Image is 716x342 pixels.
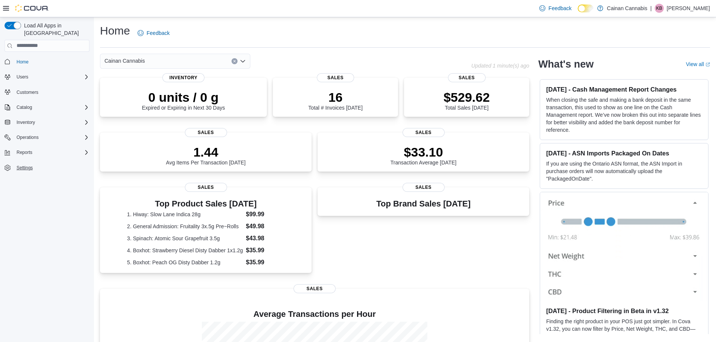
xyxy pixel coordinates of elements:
button: Customers [2,87,92,98]
span: Users [14,72,89,81]
dd: $35.99 [246,246,285,255]
span: Sales [403,128,445,137]
h3: [DATE] - ASN Imports Packaged On Dates [546,149,702,157]
h3: Top Product Sales [DATE] [127,199,285,208]
span: Inventory [162,73,204,82]
h3: [DATE] - Cash Management Report Changes [546,86,702,93]
div: Total Sales [DATE] [444,90,490,111]
dd: $43.98 [246,234,285,243]
span: Reports [17,149,32,155]
div: Expired or Expiring in Next 30 Days [142,90,225,111]
span: Sales [448,73,486,82]
span: Feedback [147,29,170,37]
span: Users [17,74,28,80]
a: Feedback [536,1,574,16]
button: Reports [14,148,35,157]
span: Customers [14,87,89,97]
h4: Average Transactions per Hour [106,310,523,319]
button: Users [14,72,31,81]
span: Settings [17,165,33,171]
button: Settings [2,162,92,173]
a: Customers [14,88,41,97]
span: Catalog [17,104,32,110]
p: When closing the safe and making a bank deposit in the same transaction, this used to show as one... [546,96,702,134]
span: Sales [185,128,227,137]
svg: External link [705,62,710,67]
h1: Home [100,23,130,38]
span: Settings [14,163,89,172]
dt: 4. Boxhot: Strawberry Diesel Disty Dabber 1x1.2g [127,247,243,254]
span: Sales [317,73,354,82]
span: Operations [14,133,89,142]
span: Home [14,57,89,66]
span: Reports [14,148,89,157]
span: Catalog [14,103,89,112]
button: Users [2,72,92,82]
button: Clear input [232,58,238,64]
p: [PERSON_NAME] [667,4,710,13]
span: Sales [294,284,336,293]
dt: 2. General Admission: Fruitality 3x.5g Pre~Rolls [127,223,243,230]
h3: Top Brand Sales [DATE] [376,199,471,208]
p: $33.10 [391,145,457,160]
dd: $49.98 [246,222,285,231]
span: Dark Mode [578,12,578,13]
p: 1.44 [166,145,246,160]
dt: 5. Boxhot: Peach OG Disty Dabber 1.2g [127,259,243,266]
span: Inventory [14,118,89,127]
div: Total # Invoices [DATE] [308,90,362,111]
p: Cainan Cannabis [607,4,647,13]
button: Catalog [14,103,35,112]
span: Sales [185,183,227,192]
button: Reports [2,147,92,158]
p: If you are using the Ontario ASN format, the ASN Import in purchase orders will now automatically... [546,160,702,182]
input: Dark Mode [578,5,593,12]
dd: $35.99 [246,258,285,267]
h2: What's new [538,58,593,70]
button: Inventory [14,118,38,127]
button: Operations [14,133,42,142]
p: 16 [308,90,362,105]
a: Settings [14,163,36,172]
span: Operations [17,134,39,140]
span: KB [656,4,662,13]
a: Home [14,57,32,66]
img: Cova [15,5,49,12]
span: Cainan Cannabis [104,56,145,65]
button: Open list of options [240,58,246,64]
span: Sales [403,183,445,192]
button: Inventory [2,117,92,128]
a: Feedback [135,26,173,41]
h3: [DATE] - Product Filtering in Beta in v1.32 [546,307,702,315]
button: Catalog [2,102,92,113]
dd: $99.99 [246,210,285,219]
div: Transaction Average [DATE] [391,145,457,166]
div: Avg Items Per Transaction [DATE] [166,145,246,166]
div: Kimberly Blake [655,4,664,13]
nav: Complex example [5,53,89,193]
p: $529.62 [444,90,490,105]
p: 0 units / 0 g [142,90,225,105]
button: Home [2,56,92,67]
p: Updated 1 minute(s) ago [471,63,529,69]
button: Operations [2,132,92,143]
a: View allExternal link [686,61,710,67]
p: | [650,4,652,13]
span: Inventory [17,119,35,125]
span: Load All Apps in [GEOGRAPHIC_DATA] [21,22,89,37]
span: Feedback [548,5,571,12]
span: Customers [17,89,38,95]
dt: 1. Hiway: Slow Lane Indica 28g [127,211,243,218]
dt: 3. Spinach: Atomic Sour Grapefruit 3.5g [127,235,243,242]
span: Home [17,59,29,65]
